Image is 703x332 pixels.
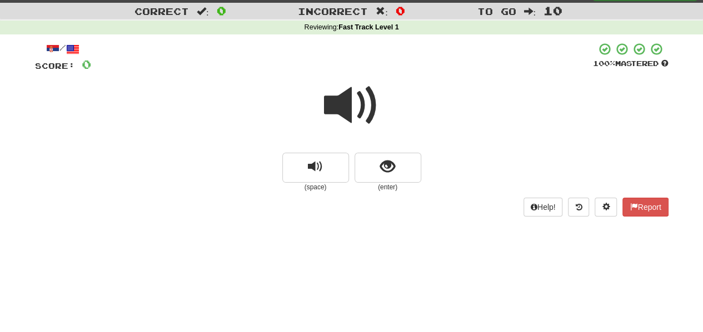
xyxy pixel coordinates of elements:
[593,59,615,68] span: 100 %
[523,198,563,217] button: Help!
[355,153,421,183] button: show sentence
[298,6,368,17] span: Incorrect
[544,4,562,17] span: 10
[197,7,209,16] span: :
[82,57,91,71] span: 0
[355,183,421,192] small: (enter)
[568,198,589,217] button: Round history (alt+y)
[35,42,91,56] div: /
[217,4,226,17] span: 0
[523,7,536,16] span: :
[35,61,75,71] span: Score:
[338,23,399,31] strong: Fast Track Level 1
[282,183,349,192] small: (space)
[134,6,189,17] span: Correct
[376,7,388,16] span: :
[282,153,349,183] button: replay audio
[593,59,669,69] div: Mastered
[622,198,668,217] button: Report
[477,6,516,17] span: To go
[396,4,405,17] span: 0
